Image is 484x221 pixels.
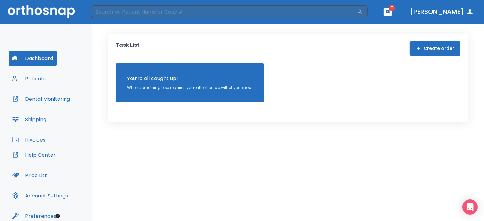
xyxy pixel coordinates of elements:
p: Task List [116,41,140,56]
input: Search by Patient Name or Case # [91,5,357,18]
button: [PERSON_NAME] [408,6,476,17]
button: Invoices [9,132,49,147]
div: Open Intercom Messenger [462,199,478,215]
button: Account Settings [9,188,72,203]
p: You’re all caught up! [127,75,253,82]
button: Patients [9,71,50,86]
button: Dental Monitoring [9,91,74,107]
button: Shipping [9,112,50,127]
button: Price List [9,168,51,183]
button: Create order [410,41,460,56]
button: Help Center [9,147,59,162]
img: Orthosnap [8,5,75,18]
span: 7 [389,5,395,11]
div: Tooltip anchor [55,213,61,219]
button: Dashboard [9,51,57,66]
p: When something else requires your attention we will let you know! [127,85,253,91]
